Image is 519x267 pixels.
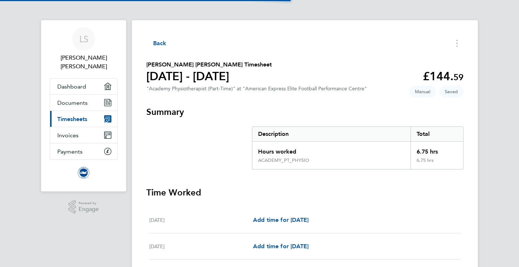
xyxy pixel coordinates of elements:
[50,143,117,159] a: Payments
[50,111,117,127] a: Timesheets
[411,158,463,169] div: 6.75 hrs
[146,60,272,69] h2: [PERSON_NAME] [PERSON_NAME] Timesheet
[146,106,463,118] h3: Summary
[50,127,117,143] a: Invoices
[78,167,89,178] img: brightonandhovealbion-logo-retina.png
[439,86,463,98] span: This timesheet is Saved.
[146,187,463,198] h3: Time Worked
[411,142,463,158] div: 6.75 hrs
[252,127,411,141] div: Description
[149,216,253,224] div: [DATE]
[253,216,309,223] span: Add time for [DATE]
[149,242,253,251] div: [DATE]
[423,69,463,83] app-decimal: £144.
[146,86,367,92] div: "Academy Physiotherapist (Part-Time)" at "American Express Elite Football Performance Centre"
[258,158,309,163] div: ACADEMY_PT_PHYSIO
[79,34,88,44] span: LS
[79,200,99,206] span: Powered by
[50,95,117,111] a: Documents
[57,148,83,155] span: Payments
[57,99,88,106] span: Documents
[409,86,436,98] span: This timesheet was manually created.
[68,200,99,214] a: Powered byEngage
[146,69,272,83] h1: [DATE] - [DATE]
[41,20,126,191] nav: Main navigation
[50,167,117,178] a: Go to home page
[57,132,79,139] span: Invoices
[50,27,117,71] a: LS[PERSON_NAME] [PERSON_NAME]
[57,83,86,90] span: Dashboard
[453,72,463,82] span: 59
[50,53,117,71] span: Luis Sa Castro
[451,38,463,49] button: Timesheets Menu
[253,243,309,250] span: Add time for [DATE]
[153,39,167,48] span: Back
[57,116,87,122] span: Timesheets
[146,39,167,48] button: Back
[50,78,117,94] a: Dashboard
[411,127,463,141] div: Total
[253,216,309,224] a: Add time for [DATE]
[79,206,99,212] span: Engage
[252,142,411,158] div: Hours worked
[252,126,463,169] div: Summary
[253,242,309,251] a: Add time for [DATE]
